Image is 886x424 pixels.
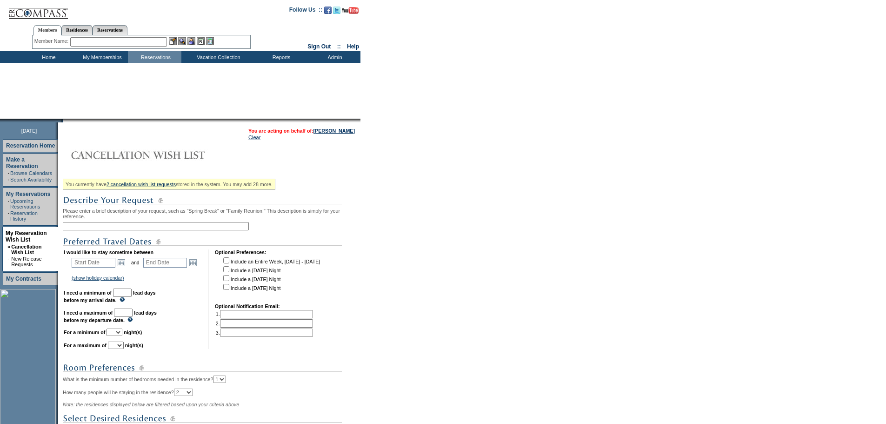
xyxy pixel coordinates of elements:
a: Open the calendar popup. [188,257,198,268]
a: Reservation Home [6,142,55,149]
img: Reservations [197,37,205,45]
td: 2. [216,319,313,328]
div: Member Name: [34,37,70,45]
td: Reports [253,51,307,63]
a: Cancellation Wish List [11,244,41,255]
td: Follow Us :: [289,6,322,17]
input: Date format: M/D/Y. Shortcut keys: [T] for Today. [UP] or [.] for Next Day. [DOWN] or [,] for Pre... [143,258,187,268]
a: My Reservations [6,191,50,197]
input: Date format: M/D/Y. Shortcut keys: [T] for Today. [UP] or [.] for Next Day. [DOWN] or [,] for Pre... [72,258,115,268]
span: You are acting on behalf of: [248,128,355,134]
img: Impersonate [187,37,195,45]
b: lead days before my arrival date. [64,290,156,303]
a: Clear [248,135,260,140]
td: My Memberships [74,51,128,63]
span: [DATE] [21,128,37,134]
b: » [7,244,10,249]
a: Reservations [93,25,127,35]
td: · [7,256,10,267]
span: Note: the residences displayed below are filtered based upon your criteria above [63,402,239,407]
td: Include an Entire Week, [DATE] - [DATE] Include a [DATE] Night Include a [DATE] Night Include a [... [221,256,320,297]
b: lead days before my departure date. [64,310,157,323]
img: b_calculator.gif [206,37,214,45]
a: New Release Requests [11,256,41,267]
td: 1. [216,310,313,318]
a: Reservation History [10,210,38,222]
td: Home [21,51,74,63]
a: Members [33,25,62,35]
a: Subscribe to our YouTube Channel [342,9,359,15]
td: and [130,256,141,269]
td: Vacation Collection [181,51,253,63]
a: Sign Out [307,43,331,50]
a: (show holiday calendar) [72,275,124,281]
td: Admin [307,51,360,63]
img: questionMark_lightBlue.gif [127,317,133,322]
td: · [8,210,9,222]
td: · [8,198,9,209]
img: Become our fan on Facebook [324,7,332,14]
td: · [8,177,9,182]
td: 3. [216,329,313,337]
a: My Contracts [6,276,41,282]
a: Follow us on Twitter [333,9,340,15]
a: Search Availability [10,177,52,182]
b: Optional Preferences: [215,249,266,255]
b: night(s) [125,343,143,348]
b: I need a maximum of [64,310,113,316]
b: For a maximum of [64,343,107,348]
a: Open the calendar popup. [116,257,127,268]
a: Upcoming Reservations [10,198,40,209]
img: View [178,37,186,45]
span: :: [337,43,341,50]
a: [PERSON_NAME] [313,128,355,134]
b: Optional Notification Email: [215,303,280,309]
b: I need a minimum of [64,290,112,296]
td: · [8,170,9,176]
img: Follow us on Twitter [333,7,340,14]
td: Reservations [128,51,181,63]
img: questionMark_lightBlue.gif [120,297,125,302]
img: promoShadowLeftCorner.gif [60,119,63,122]
b: I would like to stay sometime between [64,249,153,255]
a: Help [347,43,359,50]
img: blank.gif [63,119,64,122]
img: Subscribe to our YouTube Channel [342,7,359,14]
img: Cancellation Wish List [63,146,249,164]
div: You currently have stored in the system. You may add 28 more. [63,179,275,190]
a: Make a Reservation [6,156,38,169]
b: night(s) [124,330,142,335]
img: b_edit.gif [169,37,177,45]
a: My Reservation Wish List [6,230,47,243]
a: 2 cancellation wish list requests [107,182,176,187]
a: Browse Calendars [10,170,52,176]
a: Become our fan on Facebook [324,9,332,15]
a: Residences [61,25,93,35]
b: For a minimum of [64,330,105,335]
img: subTtlRoomPreferences.gif [63,362,342,374]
